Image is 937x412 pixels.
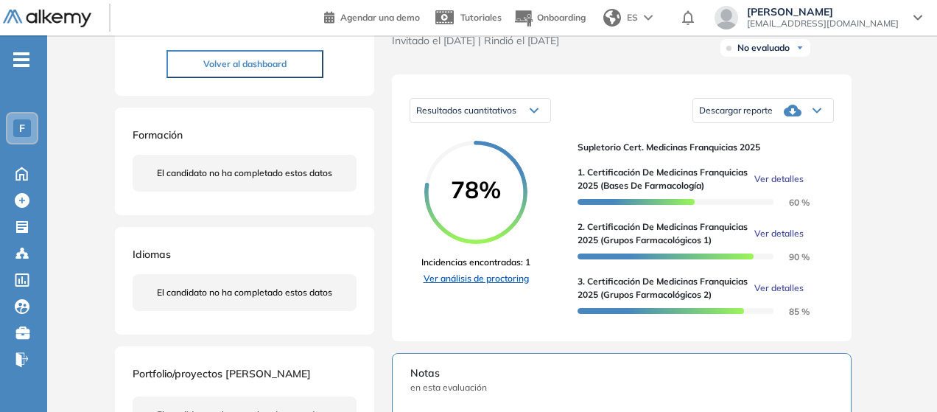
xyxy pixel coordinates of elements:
[513,2,586,34] button: Onboarding
[747,6,899,18] span: [PERSON_NAME]
[421,256,530,269] span: Incidencias encontradas: 1
[627,11,638,24] span: ES
[754,227,804,240] span: Ver detalles
[748,227,804,240] button: Ver detalles
[771,306,810,317] span: 85 %
[424,178,527,201] span: 78%
[324,7,420,25] a: Agendar una demo
[410,366,833,381] span: Notas
[133,367,311,380] span: Portfolio/proyectos [PERSON_NAME]
[460,12,502,23] span: Tutoriales
[578,220,748,247] span: 2. Certificación de Medicinas Franquicias 2025 (Grupos Farmacológicos 1)
[410,381,833,394] span: en esta evaluación
[392,33,635,49] span: Invitado el [DATE] | Rindió el [DATE]
[644,15,653,21] img: arrow
[754,282,804,295] span: Ver detalles
[157,167,332,180] span: El candidato no ha completado estos datos
[748,172,804,186] button: Ver detalles
[578,275,748,301] span: 3. Certificación de Medicinas Franquicias 2025 (Grupos Farmacológicos 2)
[166,50,323,78] button: Volver al dashboard
[578,141,822,154] span: Supletorio Cert. Medicinas Franquicias 2025
[771,197,810,208] span: 60 %
[157,286,332,299] span: El candidato no ha completado estos datos
[754,172,804,186] span: Ver detalles
[603,9,621,27] img: world
[796,43,804,52] img: Ícono de flecha
[133,248,171,261] span: Idiomas
[748,282,804,295] button: Ver detalles
[3,10,91,28] img: Logo
[421,272,530,285] a: Ver análisis de proctoring
[747,18,899,29] span: [EMAIL_ADDRESS][DOMAIN_NAME]
[19,122,25,134] span: F
[699,105,773,116] span: Descargar reporte
[416,105,516,116] span: Resultados cuantitativos
[13,58,29,61] i: -
[133,128,183,142] span: Formación
[340,12,420,23] span: Agendar una demo
[771,251,810,262] span: 90 %
[537,12,586,23] span: Onboarding
[578,166,748,192] span: 1. Certificación de Medicinas Franquicias 2025 (Bases de Farmacología)
[737,42,790,54] span: No evaluado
